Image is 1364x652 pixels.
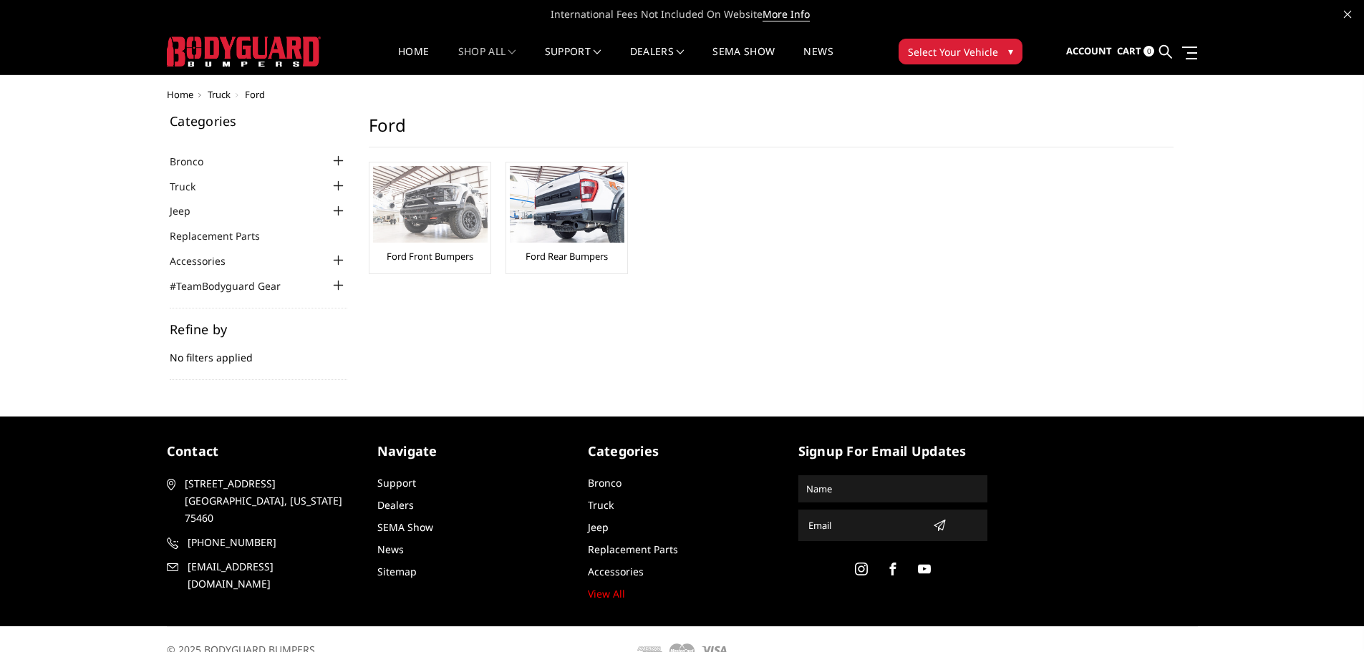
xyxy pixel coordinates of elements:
[167,558,356,593] a: [EMAIL_ADDRESS][DOMAIN_NAME]
[908,44,998,59] span: Select Your Vehicle
[245,88,265,101] span: Ford
[170,278,299,293] a: #TeamBodyguard Gear
[800,477,985,500] input: Name
[170,115,347,127] h5: Categories
[588,442,777,461] h5: Categories
[377,565,417,578] a: Sitemap
[188,534,354,551] span: [PHONE_NUMBER]
[630,47,685,74] a: Dealers
[185,475,351,527] span: [STREET_ADDRESS] [GEOGRAPHIC_DATA], [US_STATE] 75460
[588,565,644,578] a: Accessories
[545,47,601,74] a: Support
[369,115,1174,147] h1: Ford
[588,476,621,490] a: Bronco
[170,323,347,380] div: No filters applied
[188,558,354,593] span: [EMAIL_ADDRESS][DOMAIN_NAME]
[712,47,775,74] a: SEMA Show
[1292,583,1364,652] iframe: Chat Widget
[377,476,416,490] a: Support
[170,203,208,218] a: Jeep
[1143,46,1154,57] span: 0
[1008,44,1013,59] span: ▾
[588,542,678,556] a: Replacement Parts
[170,179,213,194] a: Truck
[377,542,404,556] a: News
[1117,32,1154,71] a: Cart 0
[763,7,810,21] a: More Info
[167,534,356,551] a: [PHONE_NUMBER]
[588,498,614,512] a: Truck
[170,323,347,336] h5: Refine by
[588,587,625,600] a: View All
[208,88,231,101] a: Truck
[167,37,321,67] img: BODYGUARD BUMPERS
[1117,44,1141,57] span: Cart
[387,250,473,263] a: Ford Front Bumpers
[803,514,927,537] input: Email
[170,228,278,243] a: Replacement Parts
[1066,32,1112,71] a: Account
[1066,44,1112,57] span: Account
[526,250,608,263] a: Ford Rear Bumpers
[170,154,221,169] a: Bronco
[798,442,987,461] h5: signup for email updates
[803,47,833,74] a: News
[377,442,566,461] h5: Navigate
[170,253,243,268] a: Accessories
[458,47,516,74] a: shop all
[899,39,1022,64] button: Select Your Vehicle
[588,520,609,534] a: Jeep
[377,520,433,534] a: SEMA Show
[167,442,356,461] h5: contact
[377,498,414,512] a: Dealers
[398,47,429,74] a: Home
[167,88,193,101] a: Home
